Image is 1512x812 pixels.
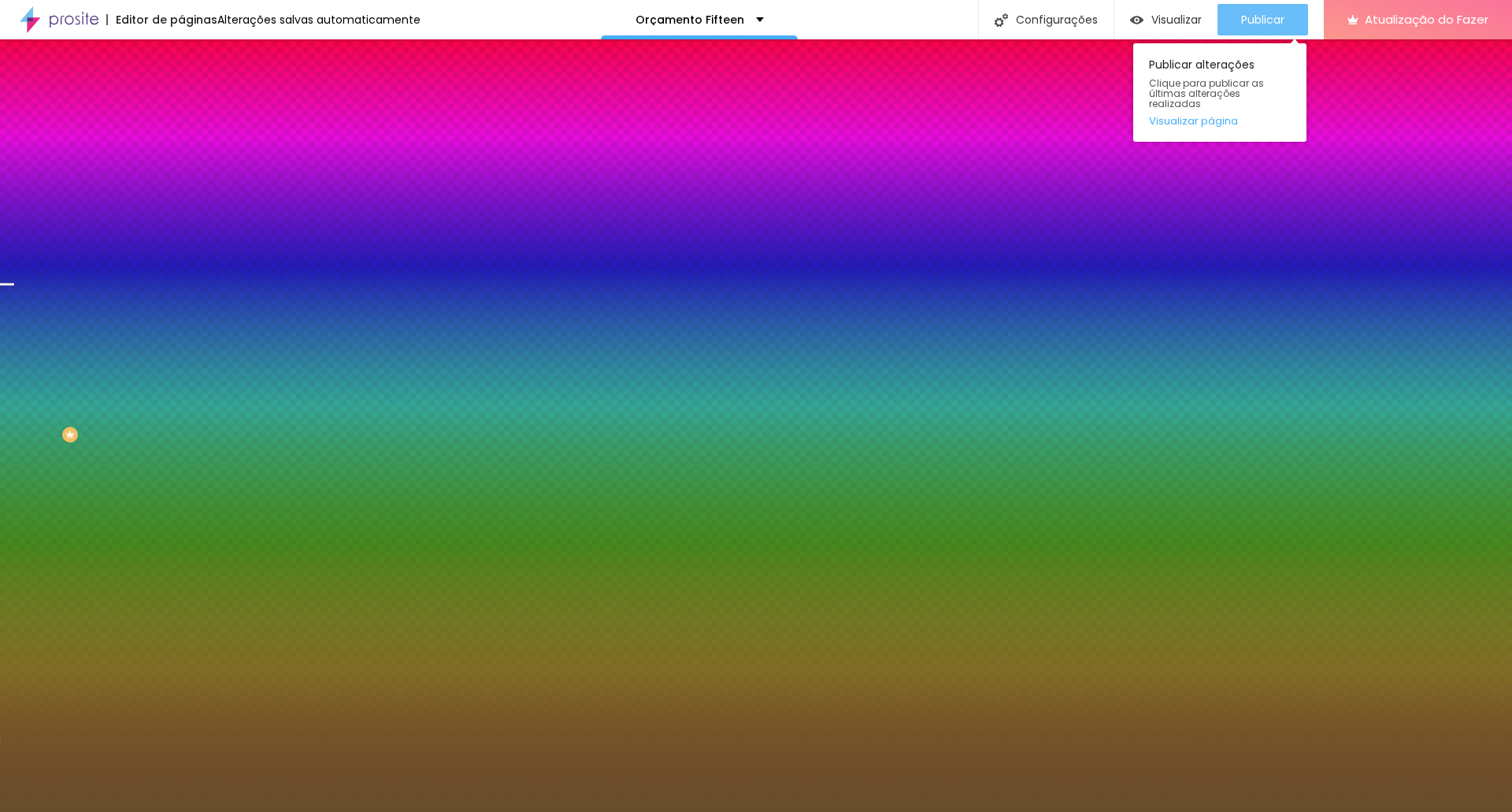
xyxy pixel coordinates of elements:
font: Visualizar página [1149,113,1238,128]
font: Alterações salvas automaticamente [217,12,421,28]
font: Atualização do Fazer [1365,11,1488,28]
font: Publicar alterações [1149,57,1254,72]
font: Clique para publicar as últimas alterações realizadas [1149,76,1264,110]
img: view-1.svg [1130,13,1143,27]
button: Publicar [1217,4,1308,35]
font: Visualizar [1151,12,1202,28]
a: Visualizar página [1149,116,1291,126]
font: Editor de páginas [116,12,217,28]
img: Ícone [995,13,1008,27]
font: Configurações [1016,12,1098,28]
font: Orçamento Fifteen [636,12,744,28]
button: Visualizar [1114,4,1217,35]
font: Publicar [1241,12,1284,28]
